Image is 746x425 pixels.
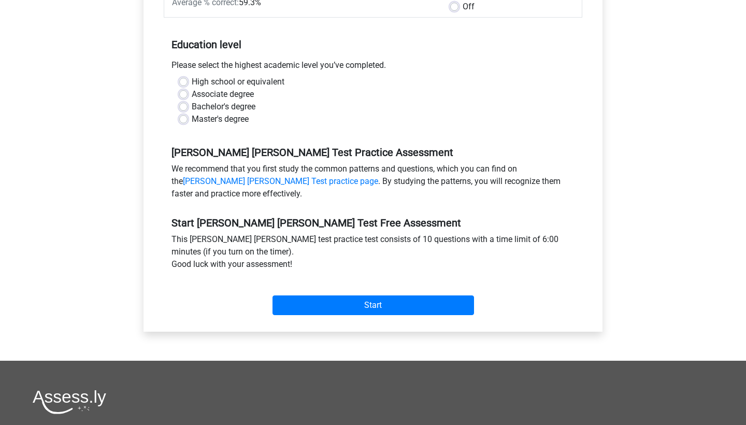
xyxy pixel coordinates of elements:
a: [PERSON_NAME] [PERSON_NAME] Test practice page [183,176,378,186]
label: Bachelor's degree [192,101,255,113]
h5: [PERSON_NAME] [PERSON_NAME] Test Practice Assessment [171,146,575,159]
label: Associate degree [192,88,254,101]
div: This [PERSON_NAME] [PERSON_NAME] test practice test consists of 10 questions with a time limit of... [164,233,582,275]
label: High school or equivalent [192,76,284,88]
img: Assessly logo [33,390,106,414]
label: Off [463,1,475,13]
div: We recommend that you first study the common patterns and questions, which you can find on the . ... [164,163,582,204]
h5: Start [PERSON_NAME] [PERSON_NAME] Test Free Assessment [171,217,575,229]
label: Master's degree [192,113,249,125]
div: Please select the highest academic level you’ve completed. [164,59,582,76]
h5: Education level [171,34,575,55]
input: Start [272,295,474,315]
